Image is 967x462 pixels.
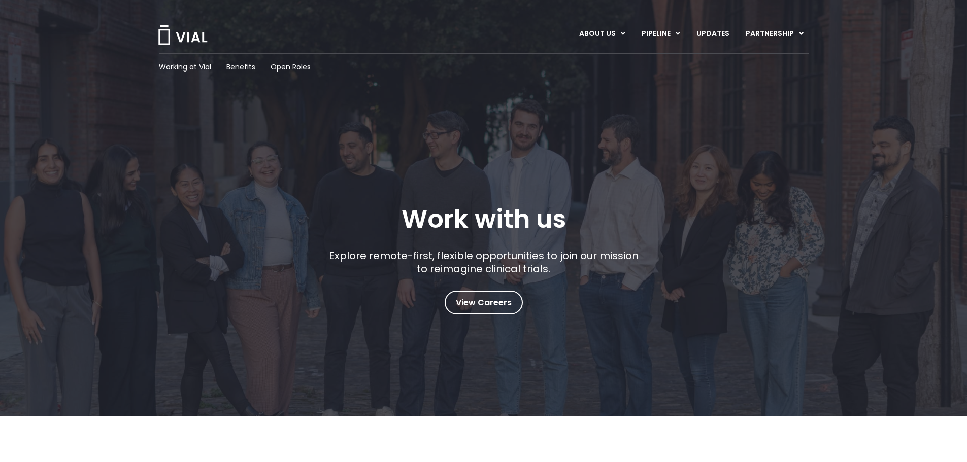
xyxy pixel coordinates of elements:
h1: Work with us [402,204,566,234]
a: Open Roles [271,62,311,73]
span: View Careers [456,296,512,309]
a: ABOUT USMenu Toggle [571,25,633,43]
a: PARTNERSHIPMenu Toggle [738,25,812,43]
a: Benefits [226,62,255,73]
img: Vial Logo [157,25,208,45]
a: Working at Vial [159,62,211,73]
a: UPDATES [688,25,737,43]
a: PIPELINEMenu Toggle [633,25,688,43]
a: View Careers [445,291,523,314]
p: Explore remote-first, flexible opportunities to join our mission to reimagine clinical trials. [325,249,642,275]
